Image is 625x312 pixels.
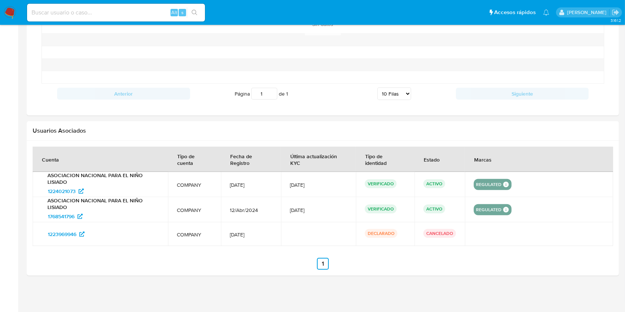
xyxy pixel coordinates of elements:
[33,127,613,135] h2: Usuarios Asociados
[494,9,536,16] span: Accesos rápidos
[171,9,177,16] span: Alt
[611,17,621,23] span: 3.161.2
[612,9,619,16] a: Salir
[27,8,205,17] input: Buscar usuario o caso...
[181,9,183,16] span: s
[543,9,549,16] a: Notificaciones
[567,9,609,16] p: agustin.duran@mercadolibre.com
[187,7,202,18] button: search-icon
